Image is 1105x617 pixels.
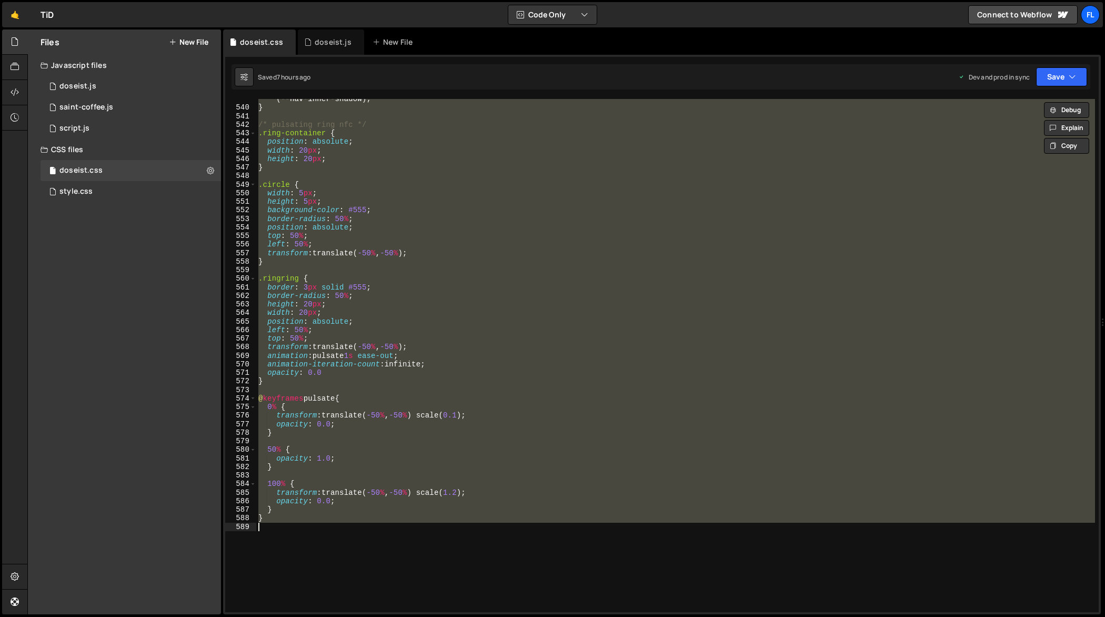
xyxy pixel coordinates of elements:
[41,76,221,97] div: 4604/37981.js
[225,403,256,411] div: 575
[225,514,256,522] div: 588
[41,160,221,181] div: 4604/42100.css
[225,523,256,531] div: 589
[225,223,256,232] div: 554
[225,317,256,326] div: 565
[1044,138,1089,154] button: Copy
[225,489,256,497] div: 585
[225,232,256,240] div: 555
[225,471,256,480] div: 583
[2,2,28,27] a: 🤙
[225,172,256,180] div: 548
[41,181,221,202] div: 4604/25434.css
[225,334,256,343] div: 567
[373,37,417,47] div: New File
[225,129,256,137] div: 543
[59,166,103,175] div: doseist.css
[225,437,256,445] div: 579
[225,394,256,403] div: 574
[59,103,113,112] div: saint-coffee.js
[225,103,256,112] div: 540
[1081,5,1100,24] a: Fl
[508,5,597,24] button: Code Only
[225,369,256,377] div: 571
[225,497,256,505] div: 586
[225,343,256,351] div: 568
[41,36,59,48] h2: Files
[59,187,93,196] div: style.css
[225,283,256,292] div: 561
[225,505,256,514] div: 587
[225,112,256,121] div: 541
[225,155,256,163] div: 546
[59,124,89,133] div: script.js
[225,266,256,274] div: 559
[28,55,221,76] div: Javascript files
[225,206,256,214] div: 552
[225,292,256,300] div: 562
[225,360,256,369] div: 570
[225,480,256,488] div: 584
[41,8,54,21] div: TiD
[225,189,256,197] div: 550
[225,454,256,463] div: 581
[315,37,351,47] div: doseist.js
[225,240,256,248] div: 556
[225,326,256,334] div: 566
[225,352,256,360] div: 569
[225,445,256,454] div: 580
[225,463,256,471] div: 582
[225,137,256,146] div: 544
[225,377,256,385] div: 572
[225,146,256,155] div: 545
[225,429,256,437] div: 578
[225,249,256,257] div: 557
[240,37,283,47] div: doseist.css
[225,215,256,223] div: 553
[958,73,1030,82] div: Dev and prod in sync
[225,121,256,129] div: 542
[28,139,221,160] div: CSS files
[225,274,256,283] div: 560
[1036,67,1087,86] button: Save
[225,163,256,172] div: 547
[41,97,221,118] div: 4604/27020.js
[225,181,256,189] div: 549
[277,73,311,82] div: 7 hours ago
[968,5,1078,24] a: Connect to Webflow
[1044,102,1089,118] button: Debug
[225,197,256,206] div: 551
[258,73,311,82] div: Saved
[225,386,256,394] div: 573
[59,82,96,91] div: doseist.js
[225,308,256,317] div: 564
[225,411,256,420] div: 576
[225,420,256,429] div: 577
[225,257,256,266] div: 558
[225,300,256,308] div: 563
[169,38,208,46] button: New File
[1044,120,1089,136] button: Explain
[41,118,221,139] div: 4604/24567.js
